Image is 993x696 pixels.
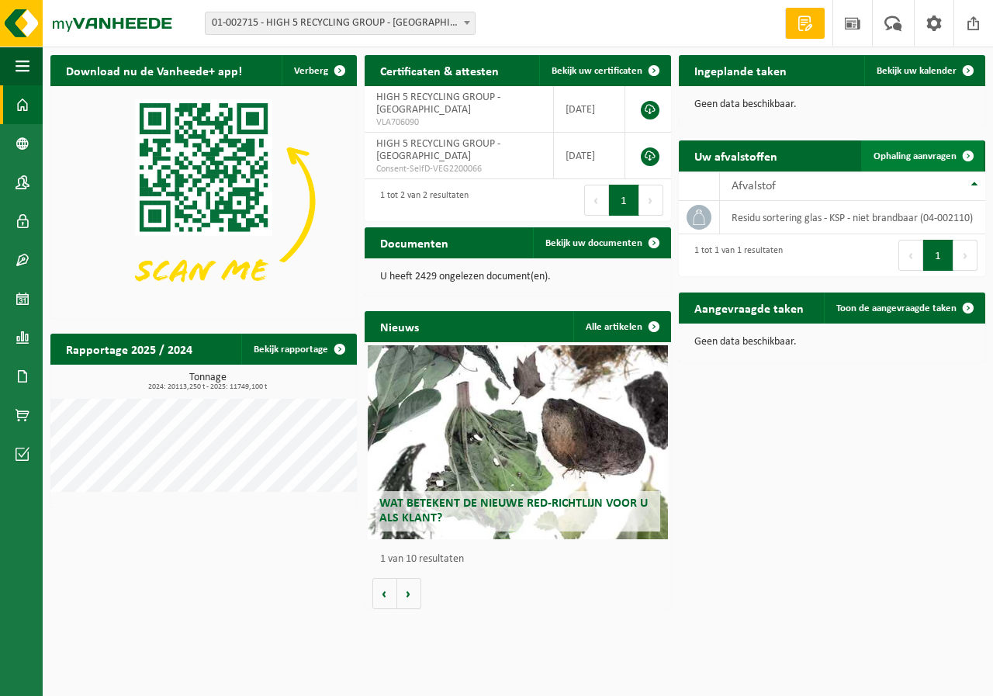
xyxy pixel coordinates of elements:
span: 01-002715 - HIGH 5 RECYCLING GROUP - ANTWERPEN [205,12,476,35]
span: Afvalstof [732,180,776,192]
p: Geen data beschikbaar. [694,99,970,110]
span: Consent-SelfD-VEG2200066 [376,163,541,175]
p: U heeft 2429 ongelezen document(en). [380,272,656,282]
a: Toon de aangevraagde taken [824,293,984,324]
td: [DATE] [554,133,625,179]
a: Bekijk rapportage [241,334,355,365]
h2: Aangevraagde taken [679,293,819,323]
button: Next [953,240,977,271]
img: Download de VHEPlus App [50,86,357,316]
h2: Certificaten & attesten [365,55,514,85]
span: Wat betekent de nieuwe RED-richtlijn voor u als klant? [379,497,648,525]
button: Vorige [372,578,397,609]
h2: Nieuws [365,311,434,341]
a: Bekijk uw certificaten [539,55,669,86]
span: 01-002715 - HIGH 5 RECYCLING GROUP - ANTWERPEN [206,12,475,34]
p: Geen data beschikbaar. [694,337,970,348]
td: [DATE] [554,86,625,133]
a: Wat betekent de nieuwe RED-richtlijn voor u als klant? [368,345,668,539]
button: Volgende [397,578,421,609]
p: 1 van 10 resultaten [380,554,663,565]
div: 1 tot 1 van 1 resultaten [687,238,783,272]
button: Next [639,185,663,216]
a: Ophaling aanvragen [861,140,984,171]
h2: Download nu de Vanheede+ app! [50,55,258,85]
h3: Tonnage [58,372,357,391]
button: 1 [609,185,639,216]
span: Bekijk uw documenten [545,238,642,248]
button: Previous [584,185,609,216]
span: 2024: 20113,250 t - 2025: 11749,100 t [58,383,357,391]
a: Bekijk uw documenten [533,227,669,258]
span: Verberg [294,66,328,76]
span: HIGH 5 RECYCLING GROUP - [GEOGRAPHIC_DATA] [376,138,500,162]
div: 1 tot 2 van 2 resultaten [372,183,469,217]
span: Ophaling aanvragen [874,151,957,161]
span: VLA706090 [376,116,541,129]
a: Bekijk uw kalender [864,55,984,86]
span: Bekijk uw kalender [877,66,957,76]
td: residu sortering glas - KSP - niet brandbaar (04-002110) [720,201,985,234]
span: Bekijk uw certificaten [552,66,642,76]
a: Alle artikelen [573,311,669,342]
h2: Ingeplande taken [679,55,802,85]
h2: Documenten [365,227,464,258]
span: Toon de aangevraagde taken [836,303,957,313]
h2: Rapportage 2025 / 2024 [50,334,208,364]
button: 1 [923,240,953,271]
h2: Uw afvalstoffen [679,140,793,171]
button: Previous [898,240,923,271]
span: HIGH 5 RECYCLING GROUP - [GEOGRAPHIC_DATA] [376,92,500,116]
button: Verberg [282,55,355,86]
